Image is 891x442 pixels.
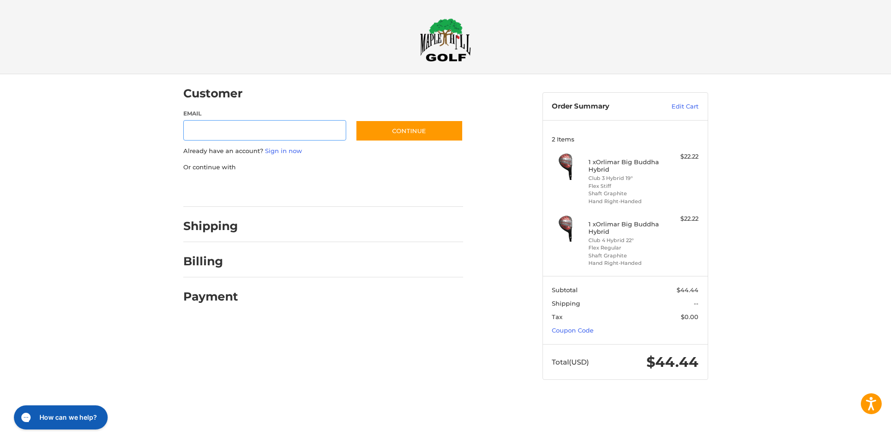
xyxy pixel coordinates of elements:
button: Continue [355,120,463,141]
div: $22.22 [662,214,698,224]
h2: Billing [183,254,238,269]
h2: Shipping [183,219,238,233]
iframe: PayPal-venmo [337,181,407,198]
li: Shaft Graphite [588,252,659,260]
li: Flex Regular [588,244,659,252]
h3: 2 Items [552,135,698,143]
div: $22.22 [662,152,698,161]
span: $44.44 [677,286,698,294]
iframe: Gorgias live chat messenger [9,402,110,433]
li: Hand Right-Handed [588,198,659,205]
span: $0.00 [681,313,698,320]
h2: Customer [183,86,243,101]
iframe: PayPal-paylater [259,181,329,198]
h4: 1 x Orlimar Big Buddha Hybrid [588,220,659,236]
iframe: PayPal-paypal [180,181,250,198]
li: Flex Stiff [588,182,659,190]
span: Subtotal [552,286,578,294]
span: Tax [552,313,562,320]
span: Shipping [552,300,580,307]
span: $44.44 [646,353,698,371]
h4: 1 x Orlimar Big Buddha Hybrid [588,158,659,173]
img: Maple Hill Golf [420,18,471,62]
span: -- [694,300,698,307]
label: Email [183,109,347,118]
li: Shaft Graphite [588,190,659,198]
a: Edit Cart [652,102,698,111]
a: Coupon Code [552,327,594,334]
li: Club 3 Hybrid 19° [588,174,659,182]
p: Or continue with [183,163,463,172]
a: Sign in now [265,147,302,154]
span: Total (USD) [552,358,589,366]
li: Hand Right-Handed [588,259,659,267]
h2: Payment [183,289,238,304]
li: Club 4 Hybrid 22° [588,237,659,244]
h3: Order Summary [552,102,652,111]
p: Already have an account? [183,147,463,156]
